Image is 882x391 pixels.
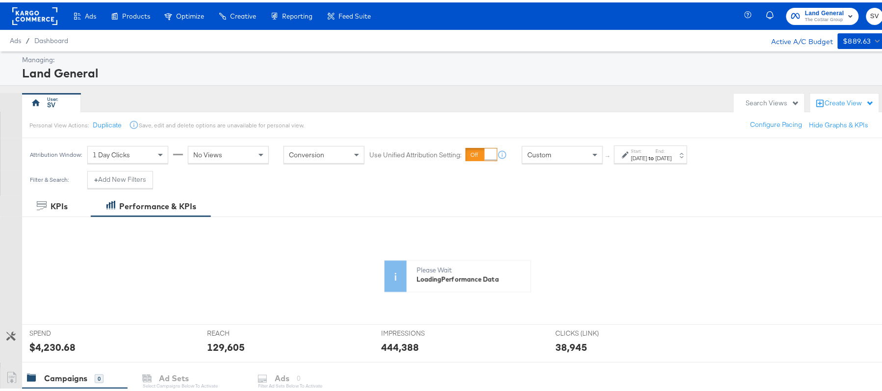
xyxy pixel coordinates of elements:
[656,152,672,160] div: [DATE]
[282,10,312,18] span: Reporting
[85,10,96,18] span: Ads
[746,96,800,105] div: Search Views
[22,62,881,79] div: Land General
[230,10,256,18] span: Creative
[47,98,55,107] div: SV
[809,118,869,127] button: Hide Graphs & KPIs
[631,152,648,160] div: [DATE]
[95,372,104,381] div: 0
[34,34,68,42] a: Dashboard
[122,10,150,18] span: Products
[338,10,371,18] span: Feed Suite
[87,169,153,186] button: +Add New Filters
[139,119,304,127] div: Save, edit and delete options are unavailable for personal view.
[825,96,874,106] div: Create View
[870,8,880,20] span: SV
[527,148,551,157] span: Custom
[843,33,871,45] div: $889.63
[93,148,130,157] span: 1 Day Clicks
[21,34,34,42] span: /
[604,152,613,156] span: ↑
[805,6,844,16] span: Land General
[94,172,98,182] strong: +
[44,370,87,382] div: Campaigns
[744,114,809,131] button: Configure Pacing
[29,174,69,181] div: Filter & Search:
[10,34,21,42] span: Ads
[193,148,222,157] span: No Views
[93,118,122,127] button: Duplicate
[805,14,844,22] span: The CoStar Group
[648,152,656,159] strong: to
[176,10,204,18] span: Optimize
[289,148,324,157] span: Conversion
[29,149,82,156] div: Attribution Window:
[631,146,648,152] label: Start:
[656,146,672,152] label: End:
[51,198,68,210] div: KPIs
[761,31,833,46] div: Active A/C Budget
[29,119,89,127] div: Personal View Actions:
[369,148,462,157] label: Use Unified Attribution Setting:
[786,5,859,23] button: Land GeneralThe CoStar Group
[22,53,881,62] div: Managing:
[119,198,196,210] div: Performance & KPIs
